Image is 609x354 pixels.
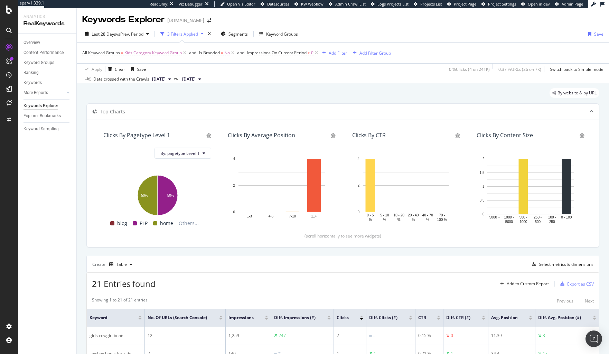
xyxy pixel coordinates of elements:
button: Export as CSV [558,278,594,289]
button: By: pagetype Level 1 [154,148,211,159]
div: 3 Filters Applied [167,31,198,37]
div: Keywords [24,79,42,86]
span: KW Webflow [301,1,324,7]
span: Diff. Clicks (#) [369,315,399,321]
text: 10 - 20 [394,213,405,217]
text: 0 - 100 [561,215,572,219]
text: 5000 [505,220,513,224]
div: Select metrics & dimensions [539,261,593,267]
button: Add to Custom Report [497,278,549,289]
div: Keywords Explorer [82,14,165,26]
div: bug [206,133,211,138]
button: [DATE] [149,75,174,83]
a: Keywords Explorer [24,102,72,110]
div: 247 [279,333,286,339]
text: 2 [357,184,359,187]
button: [DATE] [179,75,204,83]
a: Overview [24,39,72,46]
a: Explorer Bookmarks [24,112,72,120]
span: 0 [311,48,313,58]
span: 2025 Sep. 7th [182,76,196,82]
div: Keyword Groups [266,31,298,37]
span: blog [117,219,127,227]
text: 0 [233,210,235,214]
span: vs [174,75,179,82]
span: Kids Category Keyword Group [124,48,182,58]
div: Save [137,66,146,72]
div: bug [580,133,584,138]
button: Table [106,259,135,270]
span: 21 Entries found [92,278,156,289]
div: Keyword Groups [24,59,54,66]
span: = [121,50,123,56]
span: Others... [176,219,202,227]
text: 11+ [311,214,317,218]
text: 1000 [519,220,527,224]
text: % [383,218,386,222]
a: Open Viz Editor [220,1,255,7]
span: Keyword [90,315,128,321]
button: Next [585,297,594,305]
a: Project Page [447,1,476,7]
span: Admin Crawl List [335,1,366,7]
span: 2025 Oct. 5th [152,76,166,82]
text: 50% [141,194,148,197]
text: 500 [535,220,541,224]
button: 3 Filters Applied [158,28,206,39]
span: = [221,50,223,56]
text: 0 [357,210,359,214]
span: Diff. Impressions (#) [274,315,317,321]
div: Keywords Explorer [24,102,58,110]
div: Export as CSV [567,281,594,287]
div: Clicks By CTR [352,132,386,139]
span: Datasources [267,1,289,7]
button: and [237,49,244,56]
a: Keywords [24,79,72,86]
div: Clicks By Content Size [477,132,533,139]
text: 100 - [548,215,556,219]
span: Open in dev [528,1,550,7]
text: 2 [482,157,485,161]
text: 100 % [437,218,447,222]
span: Last 28 Days [92,31,116,37]
div: 0.15 % [418,333,441,339]
text: 70 - [439,213,445,217]
a: Logs Projects List [371,1,409,7]
div: and [237,50,244,56]
a: Admin Page [555,1,583,7]
span: Project Settings [488,1,516,7]
span: Logs Projects List [377,1,409,7]
button: Previous [557,297,573,305]
text: 1 [482,185,485,188]
div: 3 [543,333,545,339]
text: 250 - [534,215,542,219]
button: Add Filter Group [350,49,391,57]
button: Clear [105,64,125,75]
div: Apply [92,66,102,72]
span: Admin Page [562,1,583,7]
div: Ranking [24,69,39,76]
button: Save [128,64,146,75]
div: 0.37 % URLs ( 26 on 7K ) [498,66,541,72]
text: 4 [357,157,359,161]
div: Clicks By pagetype Level 1 [103,132,170,139]
text: 1000 - [504,215,514,219]
svg: A chart. [477,155,584,225]
text: 5 - 10 [380,213,389,217]
button: Segments [218,28,251,39]
button: Keyword Groups [256,28,301,39]
text: % [426,218,429,222]
div: Add Filter Group [359,50,391,56]
button: Select metrics & dimensions [529,260,593,269]
span: By website & by URL [558,91,597,95]
div: girls cowgirl boots [90,333,142,339]
div: Analytics [24,14,71,20]
div: Clear [115,66,125,72]
div: - [373,333,375,339]
span: Impressions On Current Period [247,50,307,56]
span: Projects List [420,1,442,7]
span: No [224,48,230,58]
span: All Keyword Groups [82,50,120,56]
div: Content Performance [24,49,64,56]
